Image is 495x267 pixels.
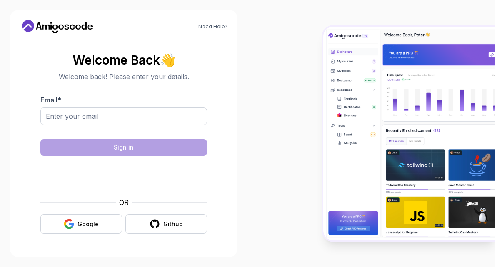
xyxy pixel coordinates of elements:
img: Amigoscode Dashboard [323,27,495,240]
button: Github [125,214,207,234]
div: Google [77,220,99,228]
button: Sign in [40,139,207,156]
p: Welcome back! Please enter your details. [40,72,207,82]
span: 👋 [160,53,175,67]
div: Sign in [114,143,134,152]
label: Email * [40,96,61,104]
p: OR [119,197,129,207]
button: Google [40,214,122,234]
iframe: Widget containing checkbox for hCaptcha security challenge [61,161,187,192]
div: Github [163,220,183,228]
h2: Welcome Back [40,53,207,67]
input: Enter your email [40,107,207,125]
a: Home link [20,20,95,33]
a: Need Help? [198,23,227,30]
